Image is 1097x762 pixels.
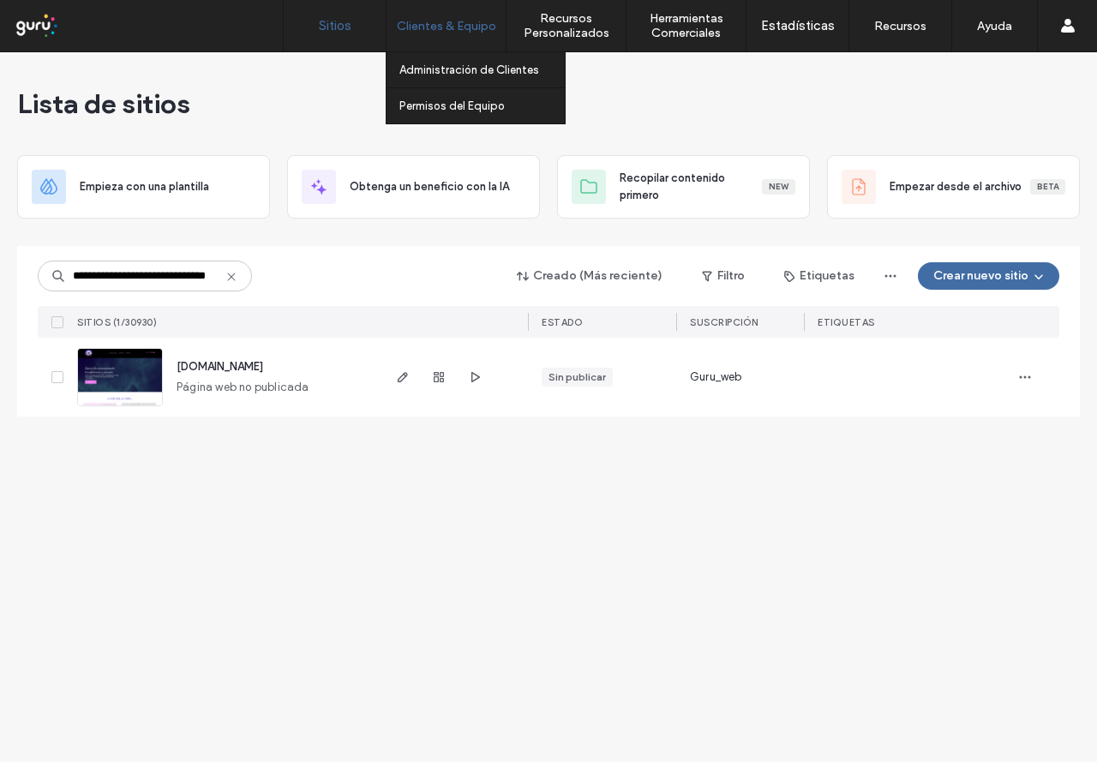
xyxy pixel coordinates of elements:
[690,369,742,386] span: Guru_web
[399,99,505,112] label: Permisos del Equipo
[874,19,926,33] label: Recursos
[1030,179,1065,195] div: Beta
[77,316,157,328] span: SITIOS (1/30930)
[507,11,626,40] label: Recursos Personalizados
[17,87,190,121] span: Lista de sitios
[397,19,496,33] label: Clientes & Equipo
[620,170,762,204] span: Recopilar contenido primero
[626,11,746,40] label: Herramientas Comerciales
[177,360,263,373] a: [DOMAIN_NAME]
[557,155,810,219] div: Recopilar contenido primeroNew
[761,18,835,33] label: Estadísticas
[399,88,565,123] a: Permisos del Equipo
[685,262,762,290] button: Filtro
[399,63,539,76] label: Administración de Clientes
[502,262,678,290] button: Creado (Más reciente)
[350,178,509,195] span: Obtenga un beneficio con la IA
[977,19,1012,33] label: Ayuda
[762,179,795,195] div: New
[890,178,1022,195] span: Empezar desde el archivo
[818,316,875,328] span: ETIQUETAS
[80,178,209,195] span: Empieza con una plantilla
[769,262,870,290] button: Etiquetas
[37,12,84,27] span: Ayuda
[827,155,1080,219] div: Empezar desde el archivoBeta
[287,155,540,219] div: Obtenga un beneficio con la IA
[918,262,1059,290] button: Crear nuevo sitio
[542,316,583,328] span: ESTADO
[319,18,351,33] label: Sitios
[399,52,565,87] a: Administración de Clientes
[548,369,606,385] div: Sin publicar
[17,155,270,219] div: Empieza con una plantilla
[690,316,758,328] span: Suscripción
[177,379,309,396] span: Página web no publicada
